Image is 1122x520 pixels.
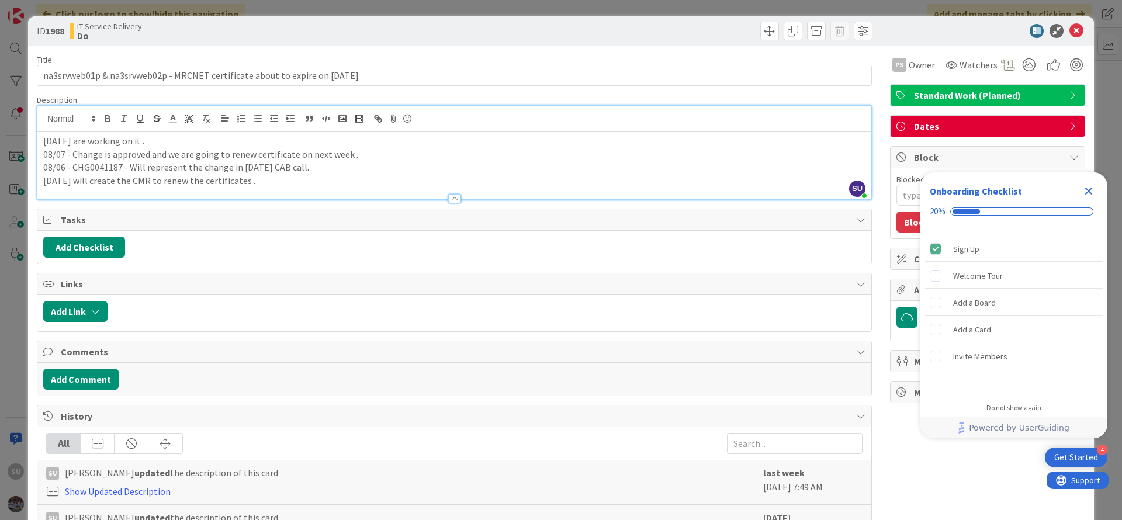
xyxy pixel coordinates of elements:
div: All [47,434,81,453]
span: Metrics [914,385,1064,399]
b: Do [77,31,142,40]
span: Block [914,150,1064,164]
div: Close Checklist [1079,182,1098,200]
button: Add Comment [43,369,119,390]
span: Links [61,277,850,291]
label: Title [37,54,52,65]
p: 08/06 - CHG0041187 - Will represent the change in [DATE] CAB call. [43,161,865,174]
span: Powered by UserGuiding [969,421,1069,435]
div: Invite Members is incomplete. [925,344,1103,369]
div: Welcome Tour is incomplete. [925,263,1103,289]
p: [DATE] will create the CMR to renew the certificates . [43,174,865,188]
span: SU [849,181,865,197]
span: Dates [914,119,1064,133]
div: Add a Card [953,323,991,337]
input: Search... [727,433,863,454]
div: 4 [1097,445,1107,455]
div: 20% [930,206,946,217]
span: Attachments [914,283,1064,297]
div: Add a Board [953,296,996,310]
span: Comments [61,345,850,359]
div: Checklist Container [920,172,1107,438]
span: Support [25,2,53,16]
div: Add a Board is incomplete. [925,290,1103,316]
span: Owner [909,58,935,72]
div: Checklist items [920,231,1107,396]
p: [DATE] are working on it . [43,134,865,148]
div: Sign Up [953,242,979,256]
div: Welcome Tour [953,269,1003,283]
button: Block [896,212,936,233]
a: Show Updated Description [65,486,171,497]
div: SU [46,467,59,480]
div: Open Get Started checklist, remaining modules: 4 [1045,448,1107,467]
span: ID [37,24,64,38]
span: Description [37,95,77,105]
div: Get Started [1054,452,1098,463]
span: Custom Fields [914,252,1064,266]
p: 08/07 - Change is approved and we are going to renew certificate on next week . [43,148,865,161]
span: Watchers [960,58,998,72]
div: [DATE] 7:49 AM [763,466,863,498]
span: [PERSON_NAME] the description of this card [65,466,278,480]
b: updated [134,467,170,479]
b: 1988 [46,25,64,37]
div: Add a Card is incomplete. [925,317,1103,342]
div: Do not show again [986,403,1041,412]
div: Invite Members [953,349,1007,363]
div: Onboarding Checklist [930,184,1022,198]
b: last week [763,467,805,479]
button: Add Link [43,301,108,322]
span: IT Service Delivery [77,22,142,31]
input: type card name here... [37,65,872,86]
span: History [61,409,850,423]
div: Sign Up is complete. [925,236,1103,262]
a: Powered by UserGuiding [926,417,1102,438]
button: Add Checklist [43,237,125,258]
div: Footer [920,417,1107,438]
label: Blocked Reason [896,174,953,185]
div: PS [892,58,906,72]
div: Checklist progress: 20% [930,206,1098,217]
span: Mirrors [914,354,1064,368]
span: Tasks [61,213,850,227]
span: Standard Work (Planned) [914,88,1064,102]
